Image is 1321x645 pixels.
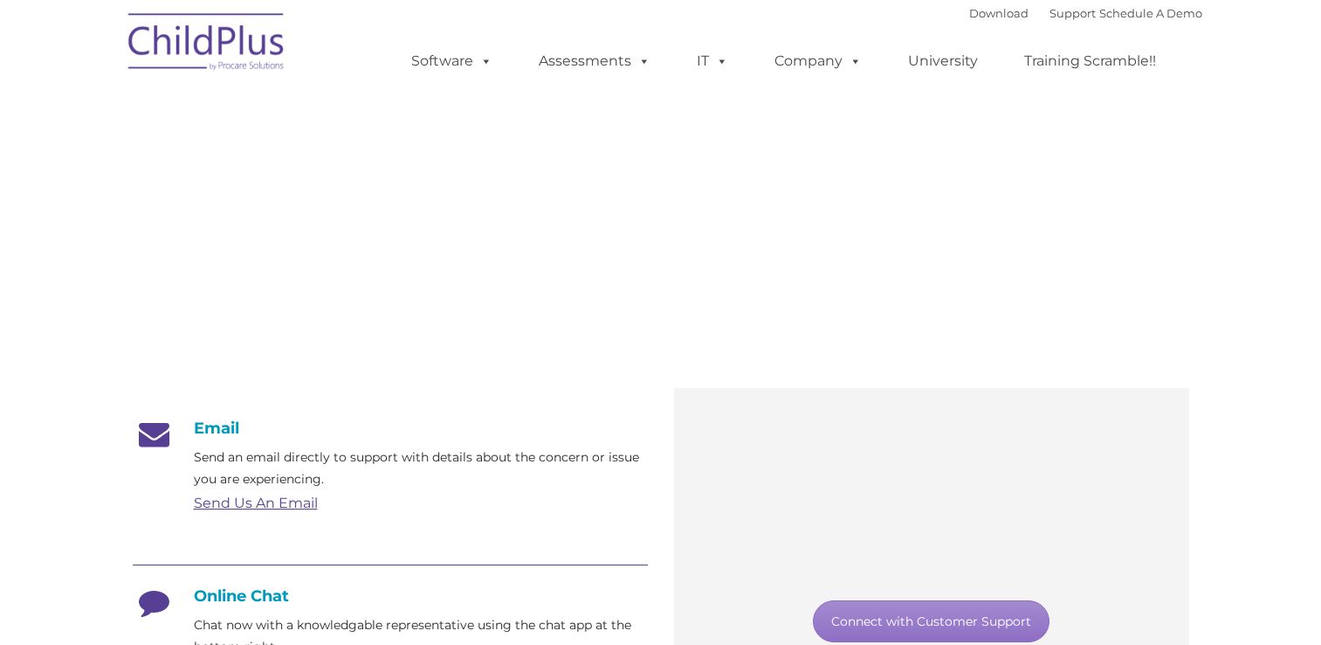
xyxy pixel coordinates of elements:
[1049,6,1096,20] a: Support
[969,6,1202,20] font: |
[891,44,995,79] a: University
[813,600,1049,642] a: Connect with Customer Support
[969,6,1029,20] a: Download
[120,1,294,88] img: ChildPlus by Procare Solutions
[133,586,648,606] h4: Online Chat
[394,44,510,79] a: Software
[1099,6,1202,20] a: Schedule A Demo
[1007,44,1173,79] a: Training Scramble!!
[757,44,879,79] a: Company
[194,495,318,511] a: Send Us An Email
[133,419,648,438] h4: Email
[521,44,668,79] a: Assessments
[679,44,746,79] a: IT
[194,447,648,490] p: Send an email directly to support with details about the concern or issue you are experiencing.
